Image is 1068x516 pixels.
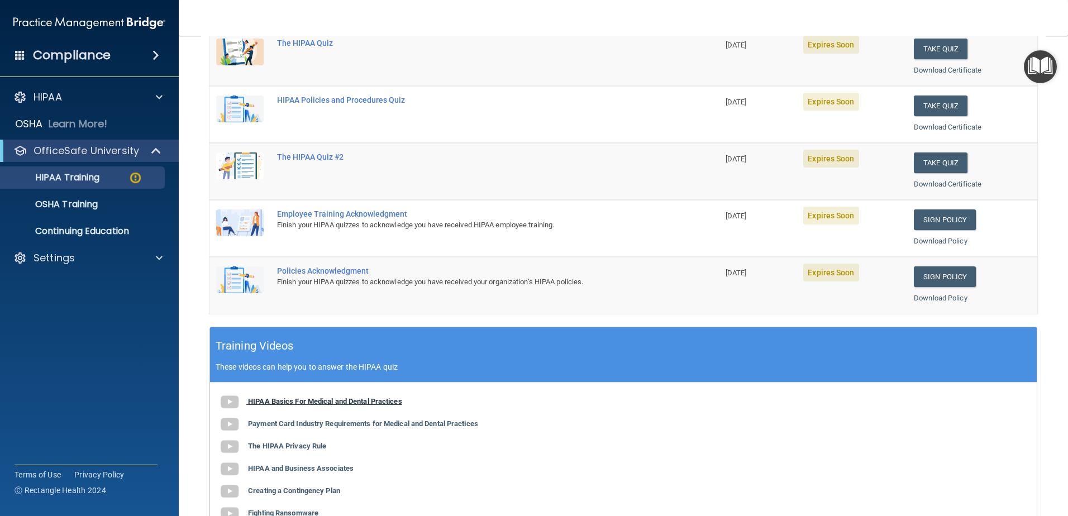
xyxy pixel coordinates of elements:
div: Employee Training Acknowledgment [277,209,663,218]
span: [DATE] [726,41,747,49]
p: Learn More! [49,117,108,131]
p: OSHA [15,117,43,131]
h5: Training Videos [216,336,294,356]
p: Continuing Education [7,226,160,237]
a: Settings [13,251,163,265]
h4: Compliance [33,47,111,63]
a: OfficeSafe University [13,144,162,157]
img: gray_youtube_icon.38fcd6cc.png [218,391,241,413]
span: Expires Soon [803,264,859,281]
div: The HIPAA Quiz #2 [277,152,663,161]
b: Payment Card Industry Requirements for Medical and Dental Practices [248,419,478,428]
div: HIPAA Policies and Procedures Quiz [277,95,663,104]
img: gray_youtube_icon.38fcd6cc.png [218,413,241,436]
b: HIPAA Basics For Medical and Dental Practices [248,397,402,405]
span: [DATE] [726,98,747,106]
a: Download Certificate [914,123,981,131]
button: Take Quiz [914,152,967,173]
p: OfficeSafe University [34,144,139,157]
button: Open Resource Center [1024,50,1057,83]
span: Expires Soon [803,150,859,168]
p: These videos can help you to answer the HIPAA quiz [216,362,1031,371]
div: The HIPAA Quiz [277,39,663,47]
span: [DATE] [726,269,747,277]
b: The HIPAA Privacy Rule [248,442,326,450]
img: gray_youtube_icon.38fcd6cc.png [218,480,241,503]
a: HIPAA [13,90,163,104]
span: Expires Soon [803,93,859,111]
p: OSHA Training [7,199,98,210]
img: gray_youtube_icon.38fcd6cc.png [218,436,241,458]
p: Settings [34,251,75,265]
p: HIPAA [34,90,62,104]
div: Finish your HIPAA quizzes to acknowledge you have received your organization’s HIPAA policies. [277,275,663,289]
p: HIPAA Training [7,172,99,183]
a: Privacy Policy [74,469,125,480]
span: [DATE] [726,155,747,163]
a: Sign Policy [914,266,976,287]
span: [DATE] [726,212,747,220]
button: Take Quiz [914,39,967,59]
a: Sign Policy [914,209,976,230]
span: Expires Soon [803,36,859,54]
iframe: Drift Widget Chat Controller [875,437,1055,481]
a: Download Policy [914,237,967,245]
a: Download Certificate [914,180,981,188]
b: Creating a Contingency Plan [248,486,340,495]
img: warning-circle.0cc9ac19.png [128,171,142,185]
b: HIPAA and Business Associates [248,464,354,472]
a: Download Policy [914,294,967,302]
span: Ⓒ Rectangle Health 2024 [15,485,106,496]
img: gray_youtube_icon.38fcd6cc.png [218,458,241,480]
img: PMB logo [13,12,165,34]
a: Terms of Use [15,469,61,480]
div: Finish your HIPAA quizzes to acknowledge you have received HIPAA employee training. [277,218,663,232]
div: Policies Acknowledgment [277,266,663,275]
a: Download Certificate [914,66,981,74]
button: Take Quiz [914,95,967,116]
span: Expires Soon [803,207,859,224]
